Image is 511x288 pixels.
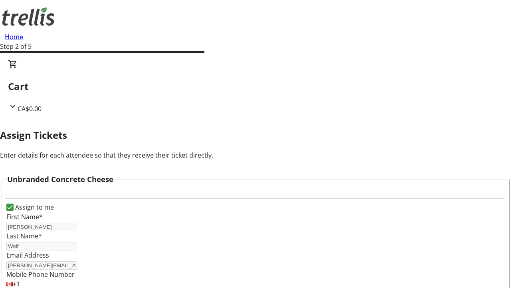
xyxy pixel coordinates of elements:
span: CA$0.00 [18,104,42,113]
label: First Name* [6,212,43,221]
label: Mobile Phone Number [6,270,75,279]
div: CartCA$0.00 [8,59,503,114]
label: Last Name* [6,232,42,240]
label: Assign to me [14,202,54,212]
h2: Cart [8,79,503,94]
h3: Unbranded Concrete Cheese [7,174,113,185]
label: Email Address [6,251,49,260]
